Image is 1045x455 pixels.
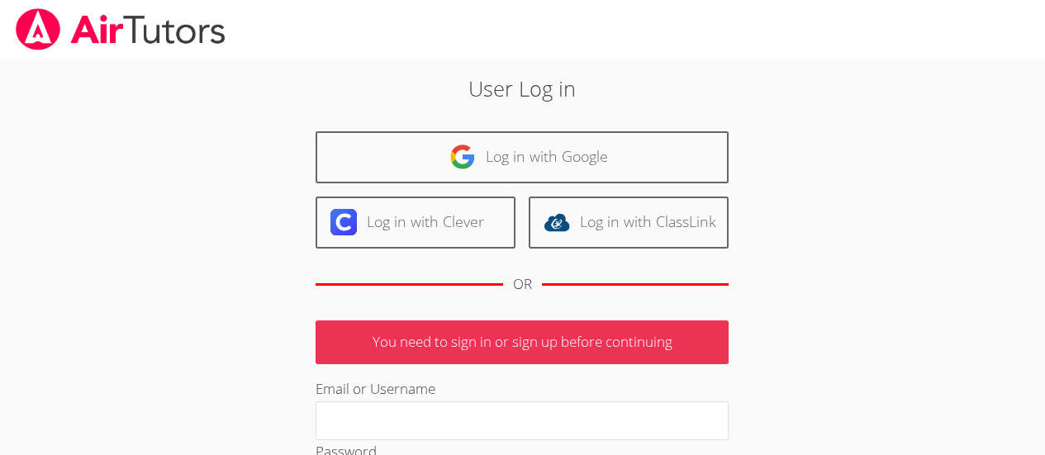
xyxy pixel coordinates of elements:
[513,273,532,296] div: OR
[330,209,357,235] img: clever-logo-6eab21bc6e7a338710f1a6ff85c0baf02591cd810cc4098c63d3a4b26e2feb20.svg
[14,8,227,50] img: airtutors_banner-c4298cdbf04f3fff15de1276eac7730deb9818008684d7c2e4769d2f7ddbe033.png
[316,197,515,249] a: Log in with Clever
[240,73,805,104] h2: User Log in
[316,379,435,398] label: Email or Username
[529,197,729,249] a: Log in with ClassLink
[316,320,729,364] p: You need to sign in or sign up before continuing
[316,131,729,183] a: Log in with Google
[544,209,570,235] img: classlink-logo-d6bb404cc1216ec64c9a2012d9dc4662098be43eaf13dc465df04b49fa7ab582.svg
[449,144,476,170] img: google-logo-50288ca7cdecda66e5e0955fdab243c47b7ad437acaf1139b6f446037453330a.svg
